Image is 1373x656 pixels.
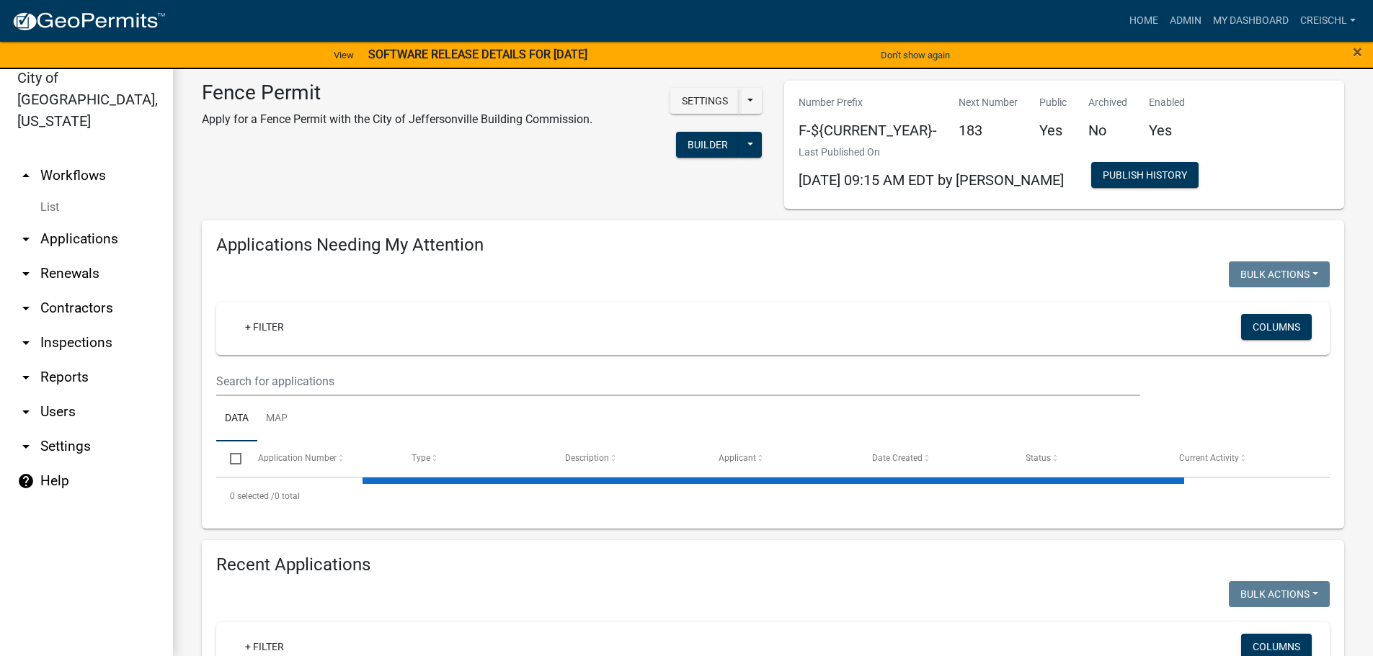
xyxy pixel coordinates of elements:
[1294,7,1361,35] a: creischl
[1229,261,1330,287] button: Bulk Actions
[1012,441,1165,476] datatable-header-cell: Status
[799,122,937,139] h5: F-${CURRENT_YEAR}-
[216,396,257,442] a: Data
[202,81,592,105] h3: Fence Permit
[799,171,1064,189] span: [DATE] 09:15 AM EDT by [PERSON_NAME]
[368,48,587,61] strong: SOFTWARE RELEASE DETAILS FOR [DATE]
[1207,7,1294,35] a: My Dashboard
[1353,43,1362,60] button: Close
[258,453,337,463] span: Application Number
[17,230,35,248] i: arrow_drop_down
[1124,7,1164,35] a: Home
[1165,441,1319,476] datatable-header-cell: Current Activity
[1088,95,1127,110] p: Archived
[216,554,1330,575] h4: Recent Applications
[17,334,35,351] i: arrow_drop_down
[1164,7,1207,35] a: Admin
[244,441,397,476] datatable-header-cell: Application Number
[719,453,756,463] span: Applicant
[565,453,609,463] span: Description
[1149,122,1185,139] h5: Yes
[1353,42,1362,62] span: ×
[872,453,923,463] span: Date Created
[17,300,35,317] i: arrow_drop_down
[17,265,35,282] i: arrow_drop_down
[1229,581,1330,607] button: Bulk Actions
[959,122,1018,139] h5: 183
[959,95,1018,110] p: Next Number
[17,438,35,455] i: arrow_drop_down
[216,235,1330,256] h4: Applications Needing My Attention
[705,441,858,476] datatable-header-cell: Applicant
[676,132,739,158] button: Builder
[328,43,360,67] a: View
[799,145,1064,160] p: Last Published On
[216,441,244,476] datatable-header-cell: Select
[1091,170,1199,181] wm-modal-confirm: Workflow Publish History
[216,367,1140,396] input: Search for applications
[1179,453,1239,463] span: Current Activity
[799,95,937,110] p: Number Prefix
[1088,122,1127,139] h5: No
[1149,95,1185,110] p: Enabled
[551,441,705,476] datatable-header-cell: Description
[1039,95,1067,110] p: Public
[1241,314,1312,340] button: Columns
[216,478,1330,514] div: 0 total
[1091,162,1199,188] button: Publish History
[875,43,956,67] button: Don't show again
[858,441,1012,476] datatable-header-cell: Date Created
[17,167,35,184] i: arrow_drop_up
[257,396,296,442] a: Map
[17,369,35,386] i: arrow_drop_down
[397,441,551,476] datatable-header-cell: Type
[1039,122,1067,139] h5: Yes
[202,111,592,128] p: Apply for a Fence Permit with the City of Jeffersonville Building Commission.
[1026,453,1051,463] span: Status
[412,453,430,463] span: Type
[17,472,35,490] i: help
[670,88,739,114] button: Settings
[234,314,296,340] a: + Filter
[230,491,275,501] span: 0 selected /
[17,403,35,421] i: arrow_drop_down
